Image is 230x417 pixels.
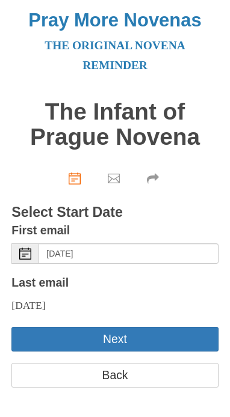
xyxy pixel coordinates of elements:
span: [DATE] [11,299,45,311]
button: Next [11,327,218,352]
a: Back [11,363,218,388]
a: The original novena reminder [45,39,185,72]
div: Click "Next" to confirm your start date first. [96,162,135,193]
a: Choose start date [57,162,96,193]
label: Last email [11,273,69,293]
label: First email [11,221,70,240]
h3: Select Start Date [11,205,218,221]
h1: The Infant of Prague Novena [11,99,218,150]
div: Click "Next" to confirm your start date first. [135,162,174,193]
a: Pray More Novenas [28,10,201,31]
